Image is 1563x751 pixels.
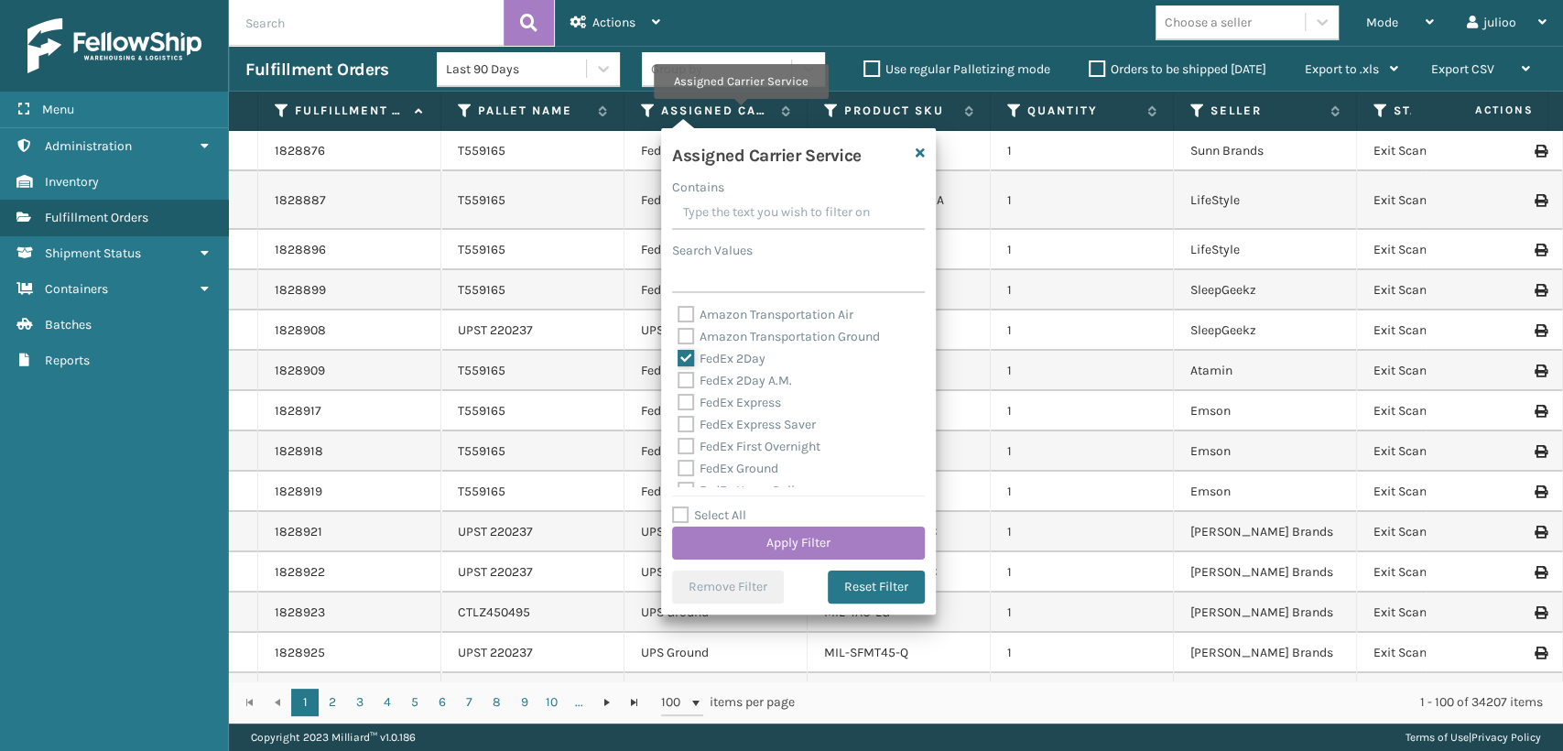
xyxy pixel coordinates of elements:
[651,60,702,79] div: Group by
[621,689,648,716] a: Go to the last page
[1174,131,1357,171] td: Sunn Brands
[275,362,325,380] a: 1828909
[275,604,325,622] a: 1828923
[624,673,808,713] td: FedEx Home Delivery
[1357,270,1540,310] td: Exit Scan
[441,351,624,391] td: T559165
[1406,731,1469,744] a: Terms of Use
[295,103,406,119] label: Fulfillment Order Id
[45,210,148,225] span: Fulfillment Orders
[478,103,589,119] label: Pallet Name
[1535,485,1546,498] i: Print Label
[275,483,322,501] a: 1828919
[991,391,1174,431] td: 1
[600,695,614,710] span: Go to the next page
[275,191,326,210] a: 1828887
[1174,171,1357,230] td: LifeStyle
[441,552,624,593] td: UPST 220237
[678,439,820,454] label: FedEx First Overnight
[1535,647,1546,659] i: Print Label
[678,417,816,432] label: FedEx Express Saver
[1535,445,1546,458] i: Print Label
[991,230,1174,270] td: 1
[991,270,1174,310] td: 1
[624,230,808,270] td: FedEx Home Delivery
[1357,472,1540,512] td: Exit Scan
[991,472,1174,512] td: 1
[672,178,724,197] label: Contains
[1174,472,1357,512] td: Emson
[538,689,566,716] a: 10
[593,689,621,716] a: Go to the next page
[45,281,108,297] span: Containers
[824,645,908,660] a: MIL-SFMT45-Q
[1535,526,1546,539] i: Print Label
[441,512,624,552] td: UPST 220237
[441,472,624,512] td: T559165
[1357,351,1540,391] td: Exit Scan
[672,241,753,260] label: Search Values
[1174,391,1357,431] td: Emson
[1357,673,1540,713] td: Exit Scan
[1366,15,1398,30] span: Mode
[1535,405,1546,418] i: Print Label
[1535,324,1546,337] i: Print Label
[819,693,1543,712] div: 1 - 100 of 34207 items
[275,563,325,582] a: 1828922
[1174,230,1357,270] td: LifeStyle
[245,59,388,81] h3: Fulfillment Orders
[863,61,1050,77] label: Use regular Palletizing mode
[678,351,765,366] label: FedEx 2Day
[45,138,132,154] span: Administration
[991,431,1174,472] td: 1
[1357,552,1540,593] td: Exit Scan
[1357,230,1540,270] td: Exit Scan
[1174,270,1357,310] td: SleepGeekz
[678,373,792,388] label: FedEx 2Day A.M.
[456,689,483,716] a: 7
[624,431,808,472] td: FedEx Home Delivery
[45,317,92,332] span: Batches
[441,310,624,351] td: UPST 220237
[678,461,778,476] label: FedEx Ground
[624,270,808,310] td: FedEx Home Delivery
[991,512,1174,552] td: 1
[1357,391,1540,431] td: Exit Scan
[441,230,624,270] td: T559165
[45,245,141,261] span: Shipment Status
[275,442,323,461] a: 1828918
[624,310,808,351] td: UPS Ground
[672,571,784,604] button: Remove Filter
[1535,566,1546,579] i: Print Label
[1535,194,1546,207] i: Print Label
[1174,552,1357,593] td: [PERSON_NAME] Brands
[1174,593,1357,633] td: [PERSON_NAME] Brands
[624,472,808,512] td: FedEx Home Delivery
[251,724,416,751] p: Copyright 2023 Milliard™ v 1.0.186
[1174,310,1357,351] td: SleepGeekz
[1174,431,1357,472] td: Emson
[483,689,511,716] a: 8
[346,689,374,716] a: 3
[441,673,624,713] td: T559165
[275,321,326,340] a: 1828908
[672,507,746,523] label: Select All
[275,402,321,420] a: 1828917
[1535,365,1546,377] i: Print Label
[1416,95,1544,125] span: Actions
[624,351,808,391] td: FedEx Home Delivery
[1174,633,1357,673] td: [PERSON_NAME] Brands
[1535,145,1546,158] i: Print Label
[991,593,1174,633] td: 1
[678,483,819,498] label: FedEx Home Delivery
[291,689,319,716] a: 1
[661,693,689,712] span: 100
[441,431,624,472] td: T559165
[592,15,635,30] span: Actions
[661,689,795,716] span: items per page
[429,689,456,716] a: 6
[1357,310,1540,351] td: Exit Scan
[1305,61,1379,77] span: Export to .xls
[828,571,925,604] button: Reset Filter
[27,18,201,73] img: logo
